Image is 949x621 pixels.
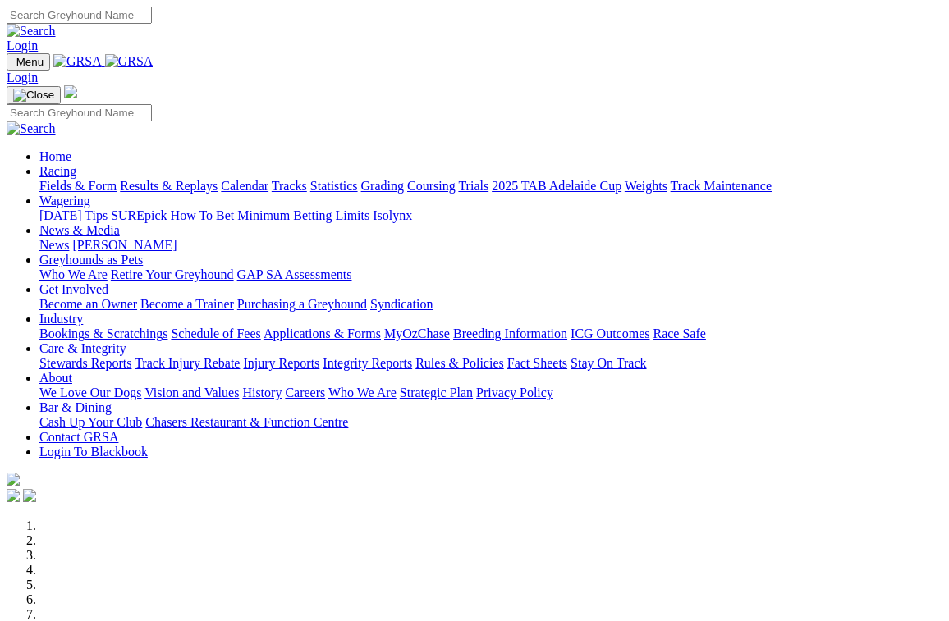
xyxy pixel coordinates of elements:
img: GRSA [53,54,102,69]
a: Schedule of Fees [171,326,260,340]
a: We Love Our Dogs [39,386,141,400]
a: Syndication [370,297,433,311]
a: Fields & Form [39,179,117,193]
a: Trials [458,179,488,193]
a: ICG Outcomes [571,326,649,340]
img: twitter.svg [23,489,36,502]
a: Results & Replays [120,179,218,193]
a: 2025 TAB Adelaide Cup [492,179,621,193]
img: facebook.svg [7,489,20,502]
a: Cash Up Your Club [39,415,142,429]
a: MyOzChase [384,326,450,340]
a: Bookings & Scratchings [39,326,167,340]
a: Track Injury Rebate [135,356,240,370]
a: Fact Sheets [507,356,567,370]
a: Get Involved [39,282,108,296]
img: logo-grsa-white.png [7,473,20,486]
a: Purchasing a Greyhound [237,297,367,311]
div: Greyhounds as Pets [39,267,942,282]
a: News [39,238,69,252]
a: Tracks [272,179,307,193]
div: Get Involved [39,297,942,312]
div: Industry [39,326,942,341]
a: Chasers Restaurant & Function Centre [145,415,348,429]
a: Bar & Dining [39,400,112,414]
div: Bar & Dining [39,415,942,430]
a: Grading [361,179,404,193]
a: Industry [39,312,83,326]
a: Breeding Information [453,326,567,340]
div: Wagering [39,208,942,223]
a: Calendar [221,179,268,193]
input: Search [7,7,152,24]
a: Login To Blackbook [39,445,148,459]
a: Minimum Betting Limits [237,208,369,222]
a: Contact GRSA [39,430,118,444]
div: News & Media [39,238,942,253]
button: Toggle navigation [7,53,50,71]
a: Rules & Policies [415,356,504,370]
div: Racing [39,179,942,194]
a: Isolynx [373,208,412,222]
span: Menu [16,56,44,68]
a: News & Media [39,223,120,237]
a: Racing [39,164,76,178]
a: [PERSON_NAME] [72,238,177,252]
a: GAP SA Assessments [237,267,352,281]
a: Strategic Plan [400,386,473,400]
img: Search [7,121,56,136]
a: Care & Integrity [39,341,126,355]
a: Statistics [310,179,358,193]
a: Login [7,39,38,53]
div: Care & Integrity [39,356,942,371]
a: Stay On Track [571,356,646,370]
a: Careers [285,386,325,400]
button: Toggle navigation [7,86,61,104]
a: Wagering [39,194,90,208]
img: logo-grsa-white.png [64,85,77,98]
a: Weights [625,179,667,193]
a: Coursing [407,179,456,193]
a: Who We Are [39,267,108,281]
a: Become an Owner [39,297,137,311]
a: Greyhounds as Pets [39,253,143,267]
a: Privacy Policy [476,386,553,400]
a: [DATE] Tips [39,208,108,222]
a: Injury Reports [243,356,319,370]
a: Applications & Forms [264,326,381,340]
a: How To Bet [171,208,235,222]
a: Who We Are [328,386,397,400]
a: Track Maintenance [671,179,772,193]
div: About [39,386,942,400]
a: Stewards Reports [39,356,131,370]
a: Vision and Values [144,386,239,400]
a: Integrity Reports [323,356,412,370]
a: History [242,386,282,400]
a: Retire Your Greyhound [111,267,234,281]
a: Become a Trainer [140,297,234,311]
input: Search [7,104,152,121]
a: Login [7,71,38,84]
img: GRSA [105,54,154,69]
img: Search [7,24,56,39]
a: About [39,371,72,385]
a: Race Safe [653,326,705,340]
img: Close [13,89,54,102]
a: SUREpick [111,208,167,222]
a: Home [39,149,71,163]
